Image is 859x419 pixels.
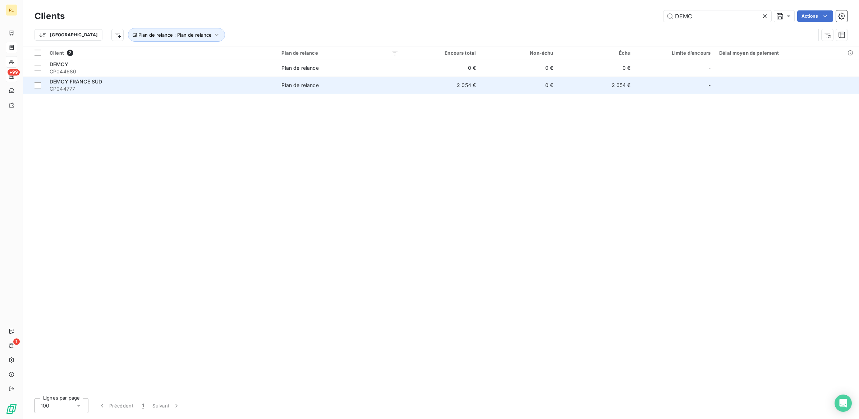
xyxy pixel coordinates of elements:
div: Plan de relance [281,82,318,89]
span: - [708,82,711,89]
button: Précédent [94,398,138,413]
div: Limite d’encours [639,50,711,56]
span: 2 [67,50,73,56]
button: 1 [138,398,148,413]
span: CP044680 [50,68,273,75]
div: Délai moyen de paiement [719,50,855,56]
button: Actions [797,10,833,22]
td: 2 054 € [557,77,635,94]
div: Plan de relance [281,64,318,72]
span: 100 [41,402,49,409]
img: Logo LeanPay [6,403,17,415]
td: 0 € [480,59,557,77]
span: - [708,64,711,72]
button: Suivant [148,398,184,413]
td: 2 054 € [403,77,480,94]
span: +99 [8,69,20,76]
span: DEMCY [50,61,68,67]
span: Client [50,50,64,56]
div: RL [6,4,17,16]
div: Open Intercom Messenger [835,395,852,412]
div: Encours total [407,50,476,56]
span: Plan de relance : Plan de relance [138,32,212,38]
span: 1 [13,338,20,345]
td: 0 € [557,59,635,77]
td: 0 € [403,59,480,77]
td: 0 € [480,77,557,94]
input: Rechercher [663,10,771,22]
span: DEMCY FRANCE SUD [50,78,102,85]
button: Plan de relance : Plan de relance [128,28,225,42]
span: CP044777 [50,85,273,92]
div: Échu [562,50,630,56]
div: Plan de relance [281,50,399,56]
span: 1 [142,402,144,409]
h3: Clients [35,10,65,23]
button: [GEOGRAPHIC_DATA] [35,29,102,41]
div: Non-échu [484,50,553,56]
